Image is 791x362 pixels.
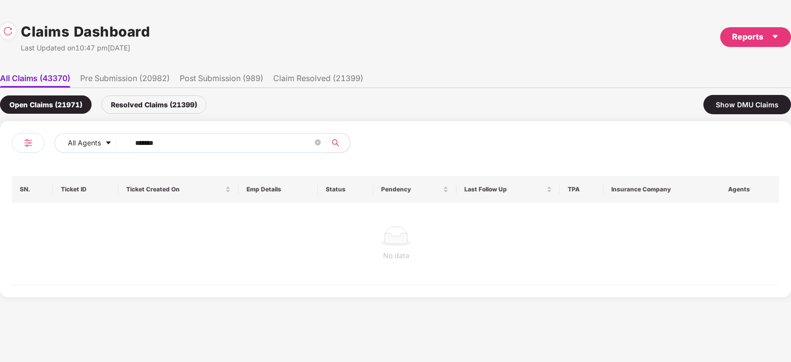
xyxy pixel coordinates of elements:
th: Last Follow Up [456,176,560,203]
div: Resolved Claims (21399) [101,95,206,114]
li: Claim Resolved (21399) [273,73,363,88]
span: Last Follow Up [464,185,544,193]
div: No data [20,250,772,261]
img: svg+xml;base64,PHN2ZyB4bWxucz0iaHR0cDovL3d3dy53My5vcmcvMjAwMC9zdmciIHdpZHRoPSIyNCIgaGVpZ2h0PSIyNC... [22,137,34,149]
div: Show DMU Claims [703,95,791,114]
th: Agents [720,176,779,203]
span: search [326,139,345,147]
th: Ticket Created On [118,176,239,203]
h1: Claims Dashboard [21,21,150,43]
div: Reports [732,31,779,43]
span: close-circle [315,138,321,148]
button: All Agentscaret-down [54,133,133,153]
li: Pre Submission (20982) [80,73,170,88]
th: Insurance Company [603,176,721,203]
th: Status [318,176,374,203]
th: Ticket ID [53,176,118,203]
th: Pendency [373,176,456,203]
span: caret-down [771,33,779,41]
img: svg+xml;base64,PHN2ZyBpZD0iUmVsb2FkLTMyeDMyIiB4bWxucz0iaHR0cDovL3d3dy53My5vcmcvMjAwMC9zdmciIHdpZH... [3,26,13,36]
span: Pendency [381,185,441,193]
div: Last Updated on 10:47 pm[DATE] [21,43,150,53]
span: caret-down [105,139,112,147]
button: search [326,133,350,153]
th: Emp Details [239,176,318,203]
li: Post Submission (989) [180,73,263,88]
th: TPA [560,176,603,203]
span: close-circle [315,139,321,145]
span: Ticket Created On [126,185,223,193]
th: SN. [12,176,53,203]
span: All Agents [68,137,101,148]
